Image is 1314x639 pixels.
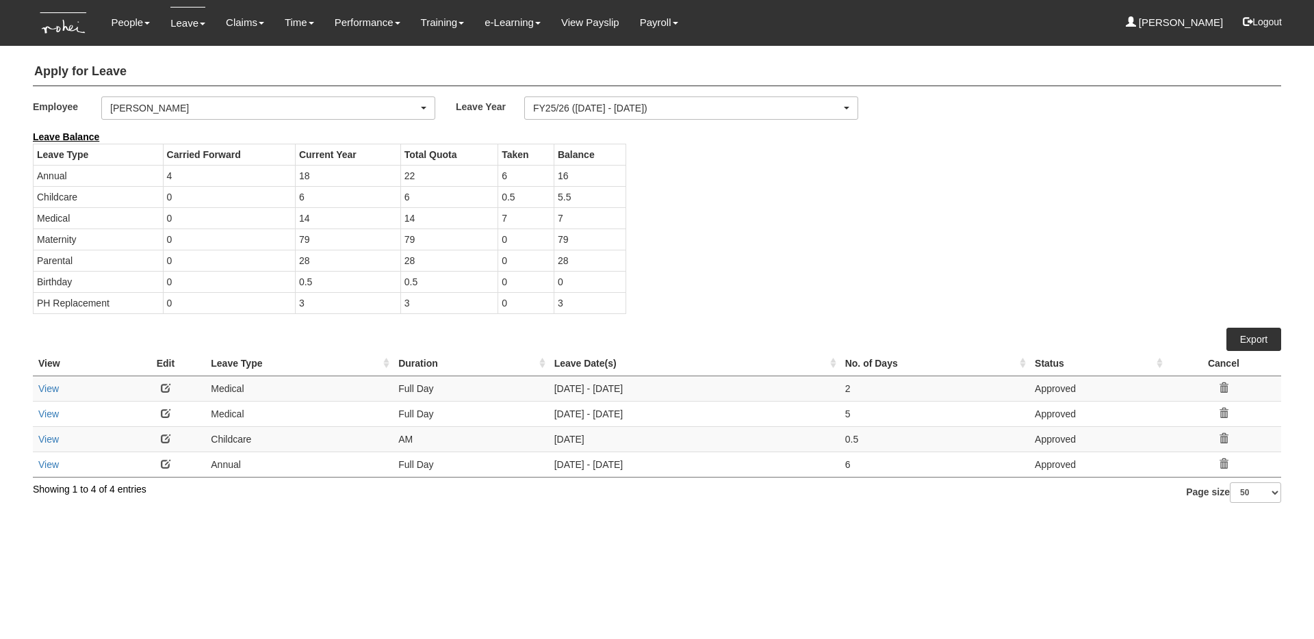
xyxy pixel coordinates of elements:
td: 4 [163,165,295,186]
td: 7 [554,207,626,229]
th: No. of Days : activate to sort column ascending [840,351,1029,376]
td: 5 [840,401,1029,426]
td: Approved [1029,452,1166,477]
a: View [38,434,59,445]
td: Parental [34,250,164,271]
td: 0 [498,271,554,292]
td: 0.5 [295,271,400,292]
td: 6 [498,165,554,186]
td: 14 [295,207,400,229]
a: Leave [170,7,205,39]
button: [PERSON_NAME] [101,96,435,120]
th: Leave Type [34,144,164,165]
select: Page size [1230,482,1281,503]
td: 79 [295,229,400,250]
td: 0 [163,271,295,292]
td: Medical [205,401,393,426]
label: Employee [33,96,101,116]
td: 3 [400,292,498,313]
th: Duration : activate to sort column ascending [393,351,548,376]
h4: Apply for Leave [33,58,1281,86]
td: 0 [163,292,295,313]
td: 28 [400,250,498,271]
button: Logout [1233,5,1291,38]
td: Birthday [34,271,164,292]
td: AM [393,426,548,452]
td: 79 [554,229,626,250]
td: 18 [295,165,400,186]
td: Medical [34,207,164,229]
td: Medical [205,376,393,401]
td: 2 [840,376,1029,401]
td: 28 [554,250,626,271]
a: View [38,408,59,419]
a: [PERSON_NAME] [1126,7,1224,38]
td: Annual [34,165,164,186]
th: View [33,351,126,376]
div: FY25/26 ([DATE] - [DATE]) [533,101,841,115]
a: View [38,459,59,470]
td: 0 [498,229,554,250]
td: 14 [400,207,498,229]
td: 3 [295,292,400,313]
b: Leave Balance [33,131,99,142]
a: Claims [226,7,264,38]
th: Cancel [1166,351,1281,376]
td: 79 [400,229,498,250]
td: Childcare [34,186,164,207]
td: 6 [840,452,1029,477]
th: Current Year [295,144,400,165]
td: 0 [163,250,295,271]
td: 22 [400,165,498,186]
th: Balance [554,144,626,165]
td: Maternity [34,229,164,250]
td: 0 [163,186,295,207]
td: 3 [554,292,626,313]
td: [DATE] [549,426,840,452]
td: 0 [498,292,554,313]
td: 7 [498,207,554,229]
a: Performance [335,7,400,38]
td: Approved [1029,401,1166,426]
td: 0.5 [400,271,498,292]
td: Childcare [205,426,393,452]
th: Edit [126,351,206,376]
td: [DATE] - [DATE] [549,401,840,426]
iframe: chat widget [1257,584,1300,625]
div: [PERSON_NAME] [110,101,418,115]
td: 6 [295,186,400,207]
td: 0.5 [840,426,1029,452]
td: Annual [205,452,393,477]
th: Taken [498,144,554,165]
td: [DATE] - [DATE] [549,376,840,401]
th: Leave Date(s) : activate to sort column ascending [549,351,840,376]
td: Full Day [393,376,548,401]
td: Full Day [393,401,548,426]
a: People [111,7,150,38]
td: 0 [163,229,295,250]
td: 0 [498,250,554,271]
td: 28 [295,250,400,271]
td: Approved [1029,426,1166,452]
button: FY25/26 ([DATE] - [DATE]) [524,96,858,120]
td: [DATE] - [DATE] [549,452,840,477]
td: 16 [554,165,626,186]
td: PH Replacement [34,292,164,313]
th: Carried Forward [163,144,295,165]
a: Export [1226,328,1281,351]
a: View Payslip [561,7,619,38]
a: Time [285,7,314,38]
td: 0.5 [498,186,554,207]
td: 0 [163,207,295,229]
a: Training [421,7,465,38]
th: Leave Type : activate to sort column ascending [205,351,393,376]
th: Status : activate to sort column ascending [1029,351,1166,376]
a: e-Learning [485,7,541,38]
label: Page size [1186,482,1281,503]
td: 5.5 [554,186,626,207]
a: Payroll [640,7,678,38]
label: Leave Year [456,96,524,116]
th: Total Quota [400,144,498,165]
td: Approved [1029,376,1166,401]
a: View [38,383,59,394]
